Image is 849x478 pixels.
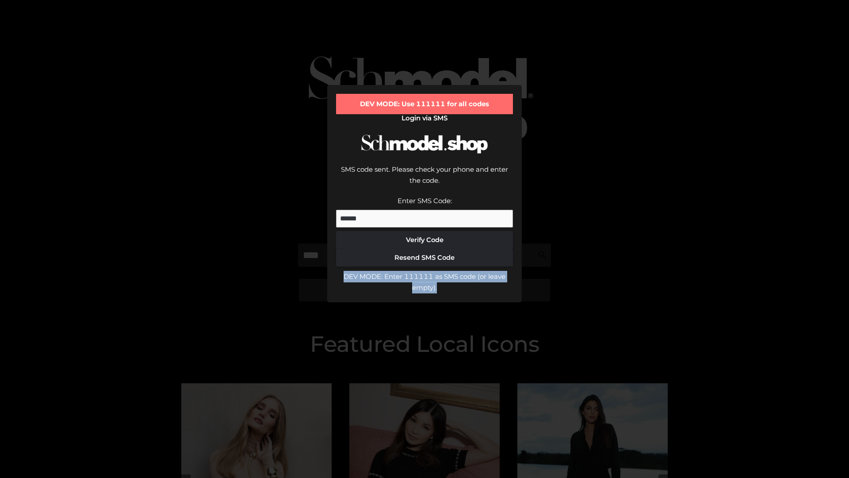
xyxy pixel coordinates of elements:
div: SMS code sent. Please check your phone and enter the code. [336,164,513,195]
label: Enter SMS Code: [398,197,452,205]
img: Schmodel Logo [358,127,491,162]
div: DEV MODE: Use 111111 for all codes [336,94,513,114]
button: Verify Code [336,231,513,249]
div: DEV MODE: Enter 111111 as SMS code (or leave empty). [336,271,513,293]
h2: Login via SMS [336,114,513,122]
button: Resend SMS Code [336,249,513,266]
